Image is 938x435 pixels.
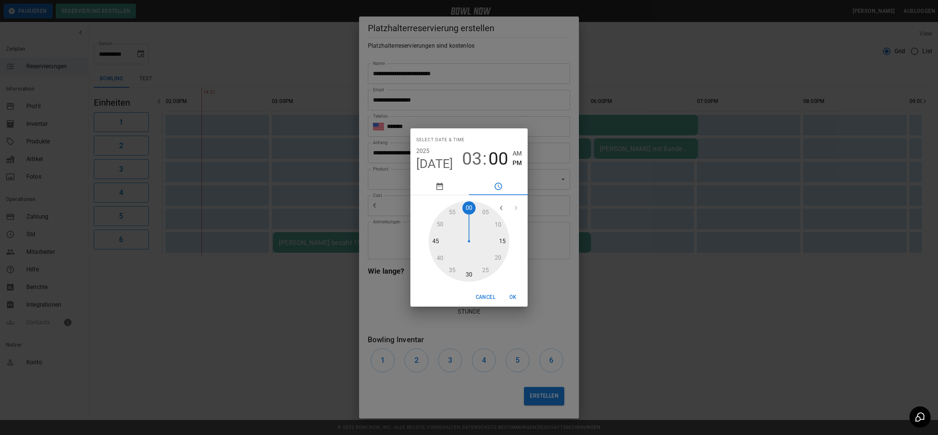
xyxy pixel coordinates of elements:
button: 00 [488,149,508,169]
button: pick date [410,178,469,195]
button: open previous view [494,201,509,215]
button: pick time [469,178,528,195]
span: Select date & time [416,134,465,146]
button: Cancel [473,290,498,304]
button: [DATE] [416,156,453,172]
button: PM [513,158,522,168]
span: : [483,149,487,169]
button: OK [501,290,525,304]
button: 2025 [416,146,430,156]
button: AM [513,149,522,158]
button: 03 [462,149,482,169]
